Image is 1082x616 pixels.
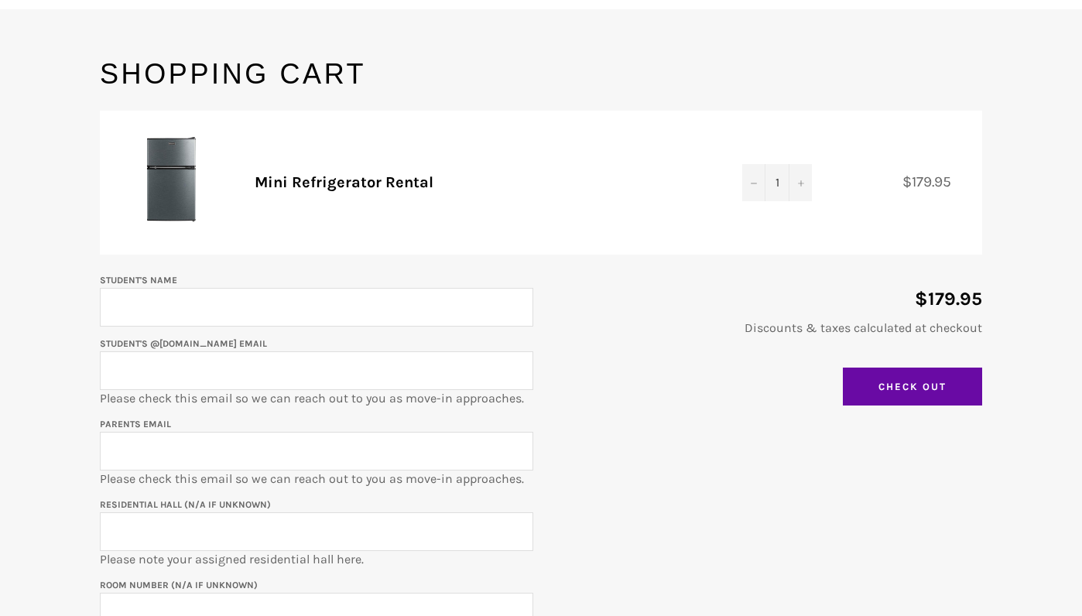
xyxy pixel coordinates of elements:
label: Residential Hall (N/A if unknown) [100,499,271,510]
label: Room Number (N/A if unknown) [100,580,258,590]
a: Mini Refrigerator Rental [255,173,433,191]
p: Discounts & taxes calculated at checkout [549,320,982,337]
p: Please check this email so we can reach out to you as move-in approaches. [100,334,533,407]
h1: Shopping Cart [100,55,982,94]
p: $179.95 [549,286,982,312]
p: Please note your assigned residential hall here. [100,495,533,568]
img: Mini Refrigerator Rental [123,134,216,227]
p: Please check this email so we can reach out to you as move-in approaches. [100,415,533,488]
label: Parents email [100,419,171,429]
label: Student's @[DOMAIN_NAME] email [100,338,267,349]
span: $179.95 [902,173,967,190]
button: Increase quantity [789,164,812,201]
button: Decrease quantity [742,164,765,201]
input: Check Out [843,368,982,406]
label: Student's Name [100,275,177,286]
